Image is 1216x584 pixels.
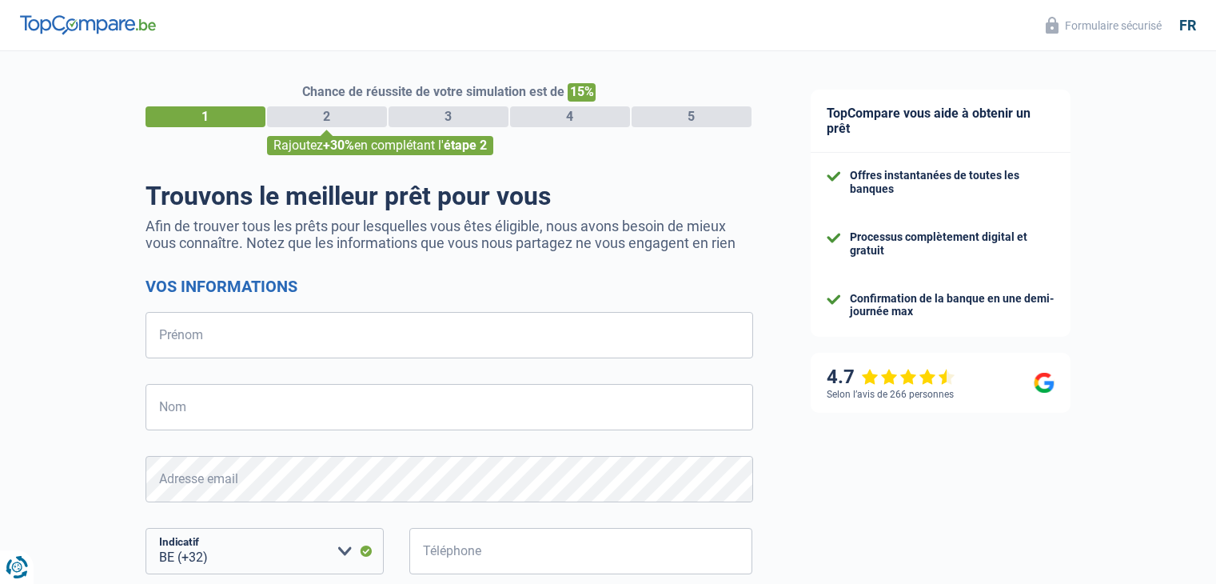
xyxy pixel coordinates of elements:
div: TopCompare vous aide à obtenir un prêt [811,90,1070,153]
div: Confirmation de la banque en une demi-journée max [850,292,1055,319]
span: étape 2 [444,138,487,153]
div: Processus complètement digital et gratuit [850,230,1055,258]
div: 4.7 [827,366,955,389]
span: 15% [568,83,596,102]
input: 401020304 [409,528,753,574]
h2: Vos informations [146,277,753,296]
span: +30% [323,138,354,153]
p: Afin de trouver tous les prêts pour lesquelles vous êtes éligible, nous avons besoin de mieux vou... [146,218,753,251]
h1: Trouvons le meilleur prêt pour vous [146,181,753,211]
div: fr [1179,17,1196,34]
div: Offres instantanées de toutes les banques [850,169,1055,196]
span: Chance de réussite de votre simulation est de [302,84,564,99]
div: 3 [389,106,508,127]
div: 2 [267,106,387,127]
img: TopCompare Logo [20,15,156,34]
button: Formulaire sécurisé [1036,12,1171,38]
div: 4 [510,106,630,127]
div: 1 [146,106,265,127]
div: 5 [632,106,752,127]
div: Selon l’avis de 266 personnes [827,389,954,400]
div: Rajoutez en complétant l' [267,136,493,155]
